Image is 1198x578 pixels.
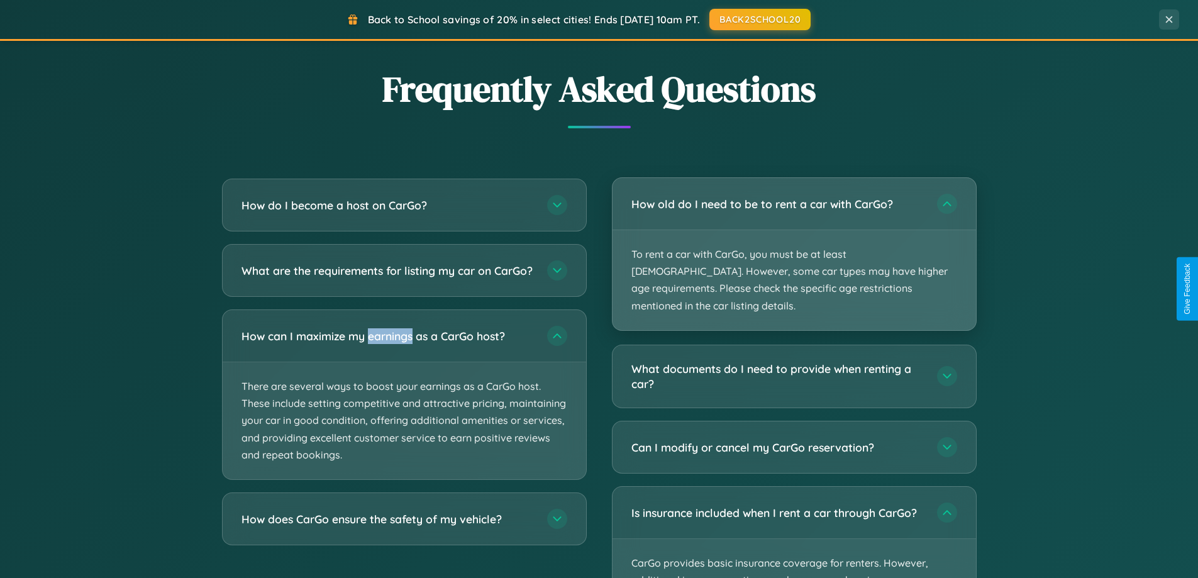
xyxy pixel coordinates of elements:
[241,197,535,213] h3: How do I become a host on CarGo?
[631,440,924,455] h3: Can I modify or cancel my CarGo reservation?
[241,263,535,279] h3: What are the requirements for listing my car on CarGo?
[631,196,924,212] h3: How old do I need to be to rent a car with CarGo?
[241,328,535,344] h3: How can I maximize my earnings as a CarGo host?
[223,362,586,479] p: There are several ways to boost your earnings as a CarGo host. These include setting competitive ...
[613,230,976,330] p: To rent a car with CarGo, you must be at least [DEMOGRAPHIC_DATA]. However, some car types may ha...
[368,13,700,26] span: Back to School savings of 20% in select cities! Ends [DATE] 10am PT.
[1183,264,1192,314] div: Give Feedback
[709,9,811,30] button: BACK2SCHOOL20
[631,505,924,521] h3: Is insurance included when I rent a car through CarGo?
[631,361,924,392] h3: What documents do I need to provide when renting a car?
[241,511,535,527] h3: How does CarGo ensure the safety of my vehicle?
[222,65,977,113] h2: Frequently Asked Questions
